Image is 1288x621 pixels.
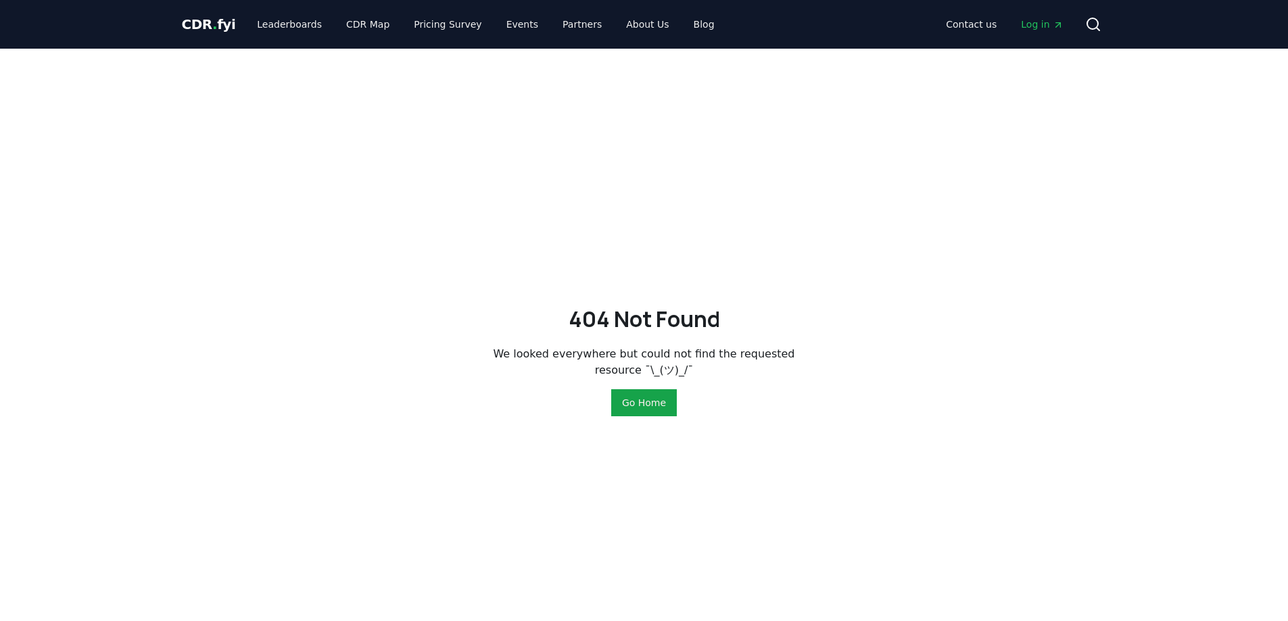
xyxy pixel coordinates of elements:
[335,12,400,36] a: CDR Map
[611,389,677,416] button: Go Home
[615,12,679,36] a: About Us
[683,12,725,36] a: Blog
[212,16,217,32] span: .
[496,12,549,36] a: Events
[552,12,613,36] a: Partners
[182,15,236,34] a: CDR.fyi
[935,12,1074,36] nav: Main
[182,16,236,32] span: CDR fyi
[1010,12,1074,36] a: Log in
[246,12,333,36] a: Leaderboards
[493,346,796,378] p: We looked everywhere but could not find the requested resource ¯\_(ツ)_/¯
[1021,18,1063,31] span: Log in
[403,12,492,36] a: Pricing Survey
[569,303,720,335] h2: 404 Not Found
[246,12,725,36] nav: Main
[935,12,1007,36] a: Contact us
